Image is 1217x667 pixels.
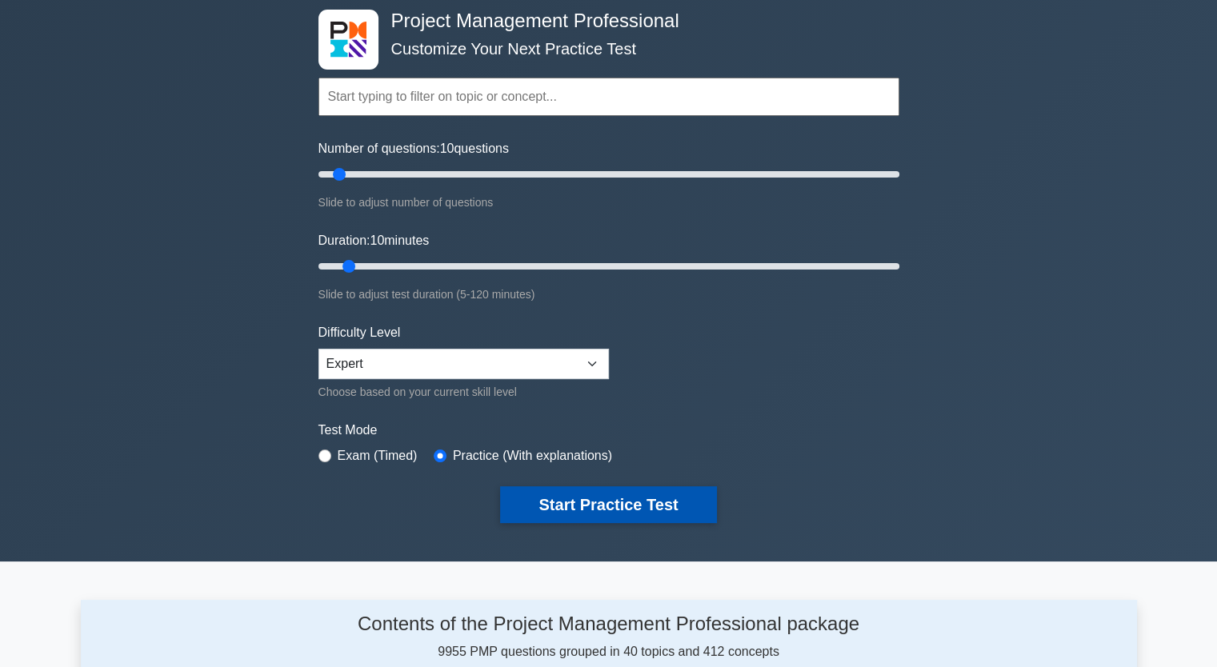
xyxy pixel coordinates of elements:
div: Slide to adjust test duration (5-120 minutes) [318,285,899,304]
label: Difficulty Level [318,323,401,342]
h4: Contents of the Project Management Professional package [232,613,986,636]
label: Practice (With explanations) [453,446,612,465]
label: Duration: minutes [318,231,430,250]
input: Start typing to filter on topic or concept... [318,78,899,116]
div: Slide to adjust number of questions [318,193,899,212]
div: Choose based on your current skill level [318,382,609,401]
span: 10 [440,142,454,155]
label: Exam (Timed) [338,446,418,465]
label: Test Mode [318,421,899,440]
h4: Project Management Professional [385,10,821,33]
span: 10 [370,234,384,247]
button: Start Practice Test [500,486,716,523]
div: 9955 PMP questions grouped in 40 topics and 412 concepts [232,613,986,661]
label: Number of questions: questions [318,139,509,158]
